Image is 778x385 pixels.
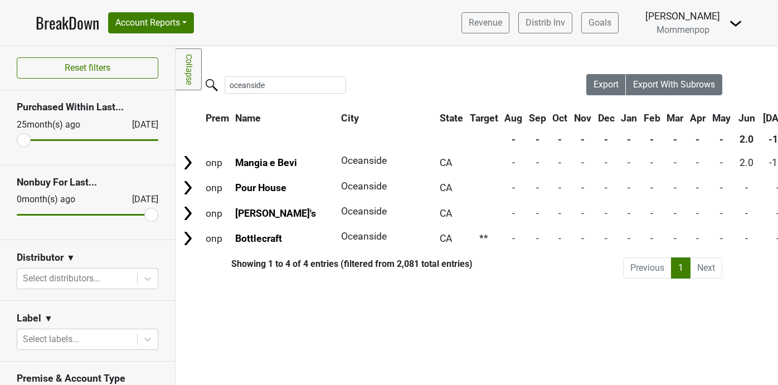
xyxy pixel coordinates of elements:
span: Prem [206,113,229,124]
th: Mar: activate to sort column ascending [664,108,687,128]
th: City: activate to sort column ascending [338,108,430,128]
a: BreakDown [36,11,99,35]
th: - [550,129,571,149]
span: - [650,157,653,168]
span: CA [440,157,452,168]
th: Target: activate to sort column ascending [467,108,501,128]
th: Dec: activate to sort column ascending [595,108,617,128]
span: - [696,157,699,168]
th: Name: activate to sort column ascending [233,108,338,128]
span: ▼ [66,251,75,265]
div: [PERSON_NAME] [645,9,720,23]
span: - [581,233,584,244]
div: 25 month(s) ago [17,118,105,131]
span: Target [470,113,498,124]
th: &nbsp;: activate to sort column ascending [177,108,202,128]
span: - [605,208,607,219]
th: - [641,129,663,149]
th: - [687,129,708,149]
span: - [512,233,515,244]
button: Account Reports [108,12,194,33]
span: - [628,233,630,244]
a: Mangia e Bevi [235,157,297,168]
span: - [512,157,515,168]
span: - [720,233,723,244]
th: Jan: activate to sort column ascending [618,108,640,128]
a: Bottlecraft [235,233,282,244]
div: Showing 1 to 4 of 4 entries (filtered from 2,081 total entries) [176,259,473,269]
button: Export [586,74,626,95]
span: - [650,208,653,219]
span: - [581,157,584,168]
span: CA [440,208,452,219]
span: Export [594,79,619,90]
img: Arrow right [179,230,196,247]
span: - [536,233,539,244]
span: Mommenpop [657,25,709,35]
th: - [526,129,549,149]
th: Prem: activate to sort column ascending [203,108,232,128]
span: Oceanside [341,181,387,192]
h3: Purchased Within Last... [17,101,158,113]
th: - [664,129,687,149]
a: [PERSON_NAME]'s [235,208,316,219]
span: - [605,157,607,168]
a: Revenue [461,12,509,33]
span: - [696,182,699,193]
span: - [720,157,723,168]
span: ▼ [44,312,53,325]
span: - [558,208,561,219]
span: - [558,233,561,244]
span: - [674,157,677,168]
div: 0 month(s) ago [17,193,105,206]
th: Aug: activate to sort column ascending [502,108,525,128]
img: Arrow right [179,205,196,222]
span: - [605,182,607,193]
th: Oct: activate to sort column ascending [550,108,571,128]
span: - [628,208,630,219]
span: Name [235,113,261,124]
span: - [674,208,677,219]
span: Oceanside [341,231,387,242]
span: CA [440,182,452,193]
span: - [581,208,584,219]
a: Collapse [176,48,202,90]
img: Arrow right [179,179,196,196]
span: - [512,182,515,193]
th: Nov: activate to sort column ascending [571,108,594,128]
span: 2.0 [740,157,753,168]
th: - [595,129,617,149]
th: - [502,129,525,149]
div: [DATE] [122,118,158,131]
span: - [696,233,699,244]
th: Jun: activate to sort column ascending [734,108,759,128]
span: CA [440,233,452,244]
span: - [720,208,723,219]
h3: Label [17,313,41,324]
span: - [650,182,653,193]
a: Distrib Inv [518,12,572,33]
span: - [558,157,561,168]
td: onp [203,176,232,200]
th: - [618,129,640,149]
span: - [720,182,723,193]
span: - [581,182,584,193]
span: - [628,157,630,168]
span: - [536,182,539,193]
span: - [628,182,630,193]
img: Arrow right [179,154,196,171]
th: State: activate to sort column ascending [437,108,466,128]
h3: Premise & Account Type [17,373,158,384]
th: - [571,129,594,149]
span: - [674,233,677,244]
span: - [745,208,748,219]
h3: Distributor [17,252,64,264]
a: Pour House [235,182,286,193]
th: - [709,129,733,149]
td: onp [203,226,232,250]
th: Apr: activate to sort column ascending [687,108,708,128]
span: - [605,233,607,244]
span: - [650,233,653,244]
td: onp [203,150,232,174]
th: May: activate to sort column ascending [709,108,733,128]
